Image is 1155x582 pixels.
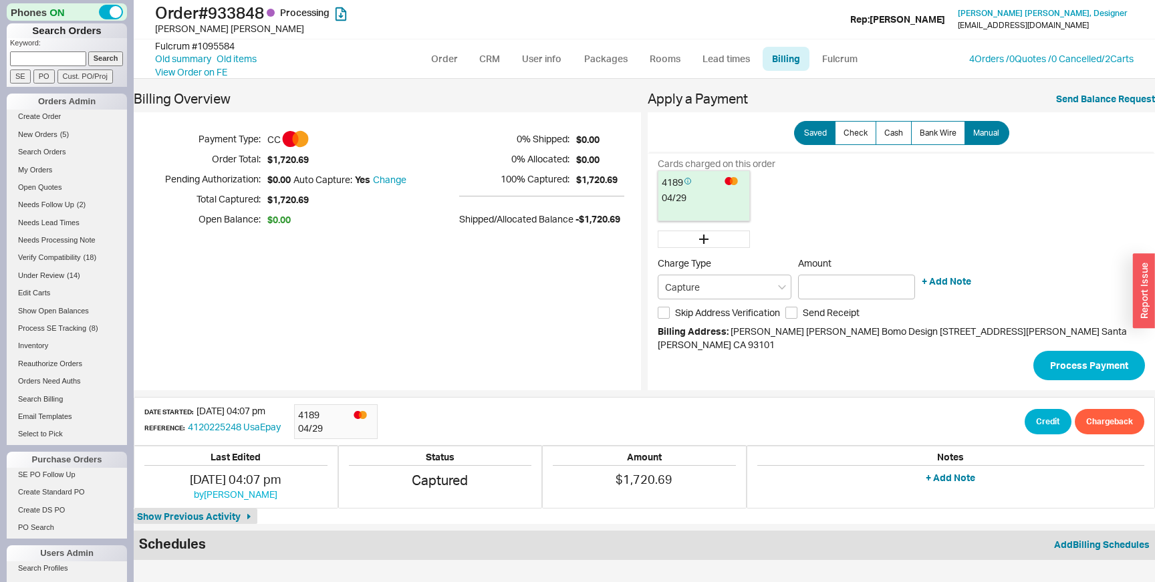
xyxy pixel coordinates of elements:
[267,126,309,152] span: CC
[658,325,729,337] span: Billing Address:
[7,321,127,335] a: Process SE Tracking(8)
[553,452,736,466] h5: Amount
[293,173,352,186] div: Auto Capture:
[803,306,860,319] span: Send Receipt
[7,468,127,482] a: SE PO Follow Up
[18,253,81,261] span: Verify Compatibility
[10,38,127,51] p: Keyword:
[658,257,711,269] span: Charge Type
[658,307,670,319] input: Skip Address Verification
[150,189,261,209] h5: Total Captured:
[7,357,127,371] a: Reauthorize Orders
[7,23,127,38] h1: Search Orders
[84,253,97,261] span: ( 18 )
[150,149,261,169] h5: Order Total:
[7,3,127,21] div: Phones
[7,392,127,406] a: Search Billing
[134,508,257,525] button: Show Previous Activity
[7,410,127,424] a: Email Templates
[920,128,956,138] span: Bank Wire
[7,128,127,142] a: New Orders(5)
[217,52,257,65] a: Old items
[7,561,127,575] a: Search Profiles
[7,503,127,517] a: Create DS PO
[7,94,127,110] div: Orders Admin
[7,145,127,159] a: Search Orders
[804,128,827,138] span: Saved
[18,130,57,138] span: New Orders
[150,129,261,149] h5: Payment Type:
[7,110,127,124] a: Create Order
[7,269,127,283] a: Under Review(14)
[7,233,127,247] a: Needs Processing Note
[616,472,672,486] span: $1,720.69
[7,427,127,441] a: Select to Pick
[470,47,509,71] a: CRM
[33,69,55,84] input: PO
[7,163,127,177] a: My Orders
[763,47,809,71] a: Billing
[144,424,184,431] h6: Reference:
[648,92,1155,112] h3: Apply a Payment
[958,8,1128,18] span: [PERSON_NAME] [PERSON_NAME] , Designer
[662,191,746,204] div: 04 / 29
[139,537,206,551] h2: Schedules
[692,47,760,71] a: Lead times
[7,339,127,353] a: Inventory
[7,216,127,230] a: Needs Lead Times
[67,271,80,279] span: ( 14 )
[1102,53,1134,64] a: /2Carts
[850,13,945,26] div: Rep: [PERSON_NAME]
[298,422,347,435] div: 04 / 29
[973,128,999,138] span: Manual
[155,3,581,22] h1: Order # 933848
[7,286,127,300] a: Edit Carts
[798,275,915,299] input: Amount
[57,69,113,84] input: Cust. PO/Proj
[298,408,347,422] div: 4189
[7,521,127,535] a: PO Search
[7,251,127,265] a: Verify Compatibility(18)
[267,173,291,186] span: $0.00
[576,133,618,146] span: $0.00
[459,149,569,169] h5: 0 % Allocated:
[155,39,235,53] div: Fulcrum # 1095584
[7,304,127,318] a: Show Open Balances
[812,47,867,71] a: Fulcrum
[150,169,261,189] h5: Pending Authorization:
[459,210,573,229] h5: Shipped/Allocated Balance
[757,452,1144,466] h5: Notes
[574,47,637,71] a: Packages
[459,129,569,149] h5: 0 % Shipped:
[7,374,127,388] a: Orders Need Auths
[155,66,227,78] a: View Order on FE
[18,236,96,244] span: Needs Processing Note
[958,21,1089,30] div: [EMAIL_ADDRESS][DOMAIN_NAME]
[134,92,641,112] h3: Billing Overview
[575,213,620,225] span: -$1,720.69
[349,471,532,490] div: Captured
[349,452,532,466] h5: Status
[778,285,786,290] svg: open menu
[150,209,261,229] h5: Open Balance:
[18,200,74,208] span: Needs Follow Up
[926,471,975,484] button: + Add Note
[798,257,915,269] span: Amount
[155,22,581,35] div: [PERSON_NAME] [PERSON_NAME]
[144,471,328,488] div: [DATE] 04:07 pm
[576,153,618,166] span: $0.00
[459,169,569,189] h5: 100 % Captured:
[355,173,370,186] div: Yes
[640,47,690,71] a: Rooms
[144,408,193,415] h6: Date Started:
[422,47,467,71] a: Order
[7,180,127,194] a: Open Quotes
[137,510,241,523] span: Show Previous Activity
[1025,409,1071,434] button: Credit
[922,275,971,288] button: + Add Note
[844,128,868,138] span: Check
[49,5,65,19] span: ON
[89,324,98,332] span: ( 8 )
[658,275,791,299] input: Select...
[267,213,291,227] span: $0.00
